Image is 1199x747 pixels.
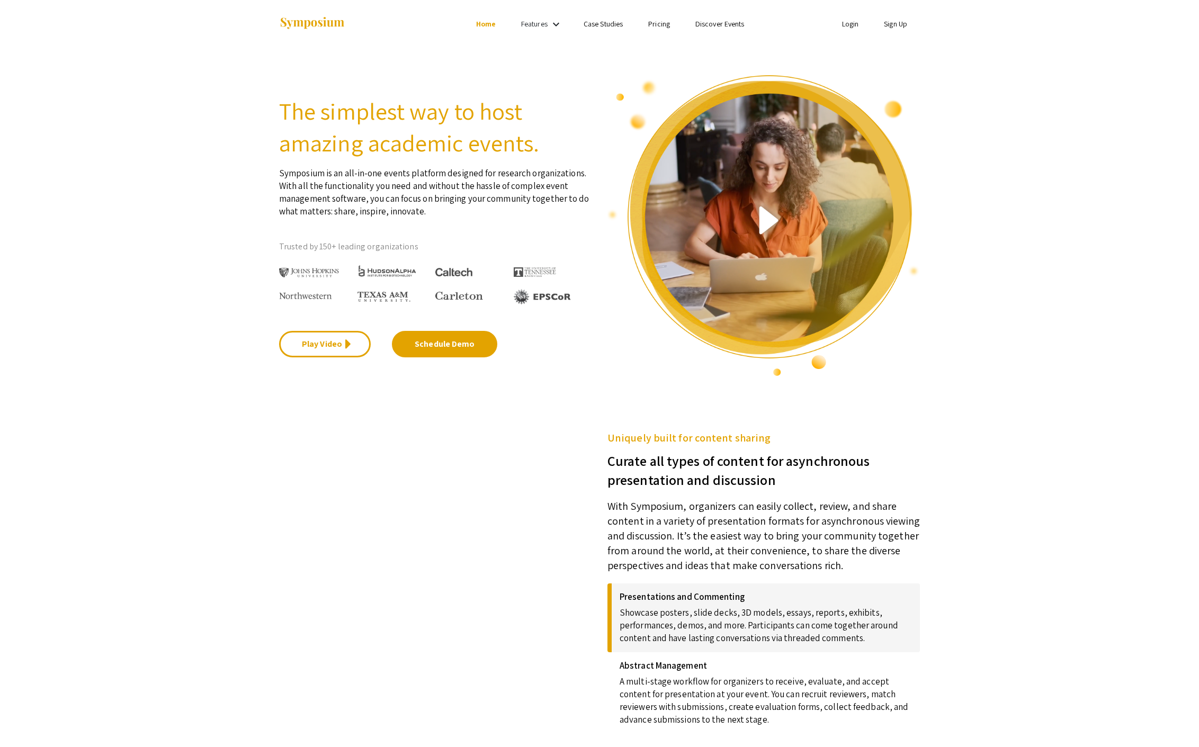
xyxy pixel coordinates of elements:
img: Caltech [435,268,472,277]
p: Symposium is an all-in-one events platform designed for research organizations. With all the func... [279,159,592,218]
a: Home [476,19,496,29]
a: Schedule Demo [392,331,497,357]
p: A multi-stage workflow for organizers to receive, evaluate, and accept content for presentation a... [620,671,912,726]
a: Login [842,19,859,29]
p: Showcase posters, slide decks, 3D models, essays, reports, exhibits, performances, demos, and mor... [620,602,912,644]
img: The University of Tennessee [514,267,556,277]
h4: Abstract Management [620,660,912,671]
p: With Symposium, organizers can easily collect, review, and share content in a variety of presenta... [607,489,920,573]
p: Trusted by 150+ leading organizations [279,239,592,255]
img: video overview of Symposium [607,74,920,377]
img: HudsonAlpha [357,265,417,277]
img: Northwestern [279,292,332,299]
h3: Curate all types of content for asynchronous presentation and discussion [607,446,920,489]
a: Play Video [279,331,371,357]
iframe: Chat [8,699,45,739]
img: Texas A&M University [357,292,410,302]
img: EPSCOR [514,289,572,304]
a: Sign Up [884,19,907,29]
a: Case Studies [584,19,623,29]
img: Symposium by ForagerOne [279,16,345,31]
a: Pricing [648,19,670,29]
img: Johns Hopkins University [279,268,339,278]
a: Discover Events [695,19,745,29]
h5: Uniquely built for content sharing [607,430,920,446]
h2: The simplest way to host amazing academic events. [279,95,592,159]
a: Features [521,19,548,29]
h4: Presentations and Commenting [620,591,912,602]
img: Carleton [435,292,483,300]
mat-icon: Expand Features list [550,18,562,31]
